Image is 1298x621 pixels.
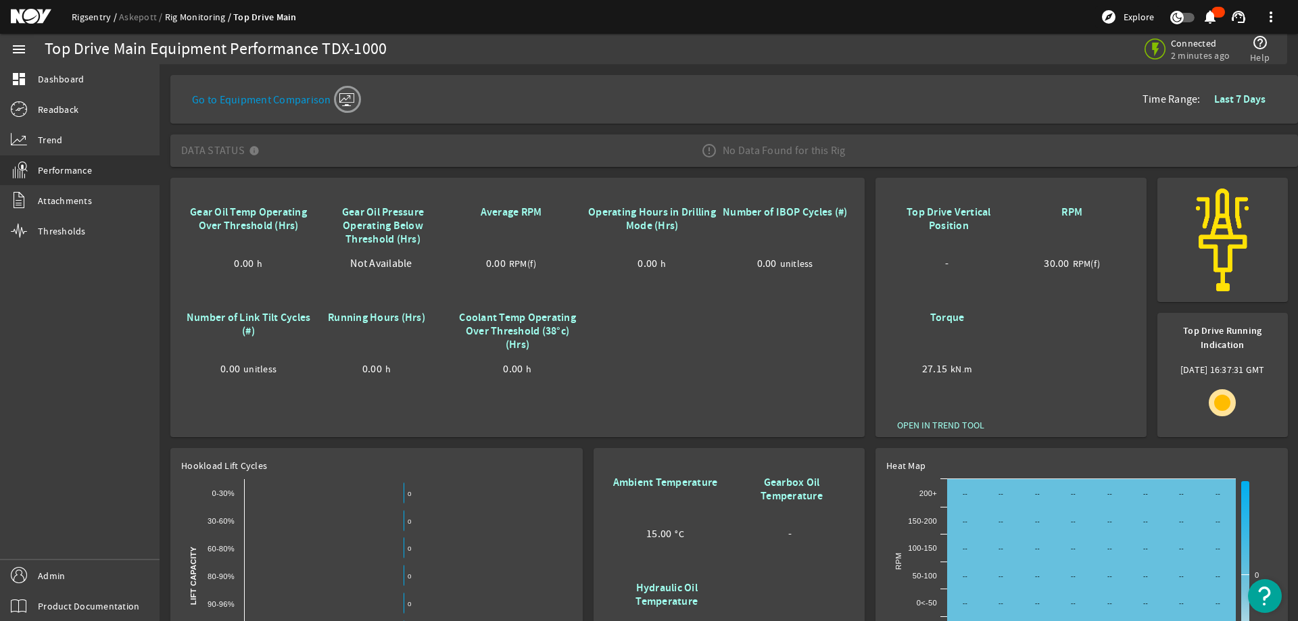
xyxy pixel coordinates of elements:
text: 0 [408,572,412,580]
mat-icon: notifications [1202,9,1218,25]
text: RPM [894,553,903,570]
text: -- [1107,545,1112,552]
mat-icon: menu [11,41,27,57]
div: No Data Found for this Rig [690,132,857,170]
span: - [945,257,948,270]
b: Torque [930,310,965,324]
text: 0 [408,545,412,552]
text: -- [1071,599,1076,607]
span: °C [675,527,684,541]
text: -- [1071,518,1076,525]
text: 0 [408,600,412,607]
text: -- [1216,490,1220,497]
b: Gear Oil Pressure Operating Below Threshold (Hrs) [342,205,424,246]
text: -- [963,490,967,497]
text: -- [1107,599,1112,607]
a: Top Drive Main [233,11,297,24]
text: -- [1107,490,1112,497]
span: Product Documentation [38,599,139,613]
text: 50-100 [913,572,937,580]
text: -- [1143,490,1148,497]
b: Running Hours (Hrs) [328,310,425,324]
text: -- [1179,545,1184,552]
span: Admin [38,569,65,582]
span: RPM(f) [1073,257,1101,270]
text: -- [999,490,1003,497]
text: -- [1143,599,1148,607]
b: Operating Hours in Drilling Mode (Hrs) [588,205,716,232]
button: Explore [1095,6,1159,28]
button: more_vert [1255,1,1287,33]
button: Last 7 Days [1203,87,1276,111]
text: -- [1179,490,1184,497]
text: -- [999,599,1003,607]
span: 0.00 [757,257,777,270]
text: 0 [408,518,412,525]
button: Open Resource Center [1248,579,1282,613]
span: Thresholds [38,224,86,238]
b: Last 7 Days [1214,92,1266,106]
text: 60-80% [208,545,235,553]
a: Rig Monitoring [165,11,233,23]
b: Top Drive Running Indication [1183,324,1261,351]
text: -- [1035,545,1040,552]
b: Gearbox Oil Temperature [761,475,823,503]
text: -- [963,518,967,525]
span: Trend [38,133,62,147]
span: RPM(f) [509,257,537,270]
span: 15.00 [646,527,671,541]
span: Heat Map [886,459,926,472]
text: -- [963,572,967,580]
b: Ambient Temperature [613,475,718,489]
span: Not Available [350,257,412,270]
text: -- [1071,545,1076,552]
div: Time Range: [1143,87,1287,111]
text: 150-200 [908,517,937,525]
text: -- [1216,545,1220,552]
text: 0<-50 [917,599,937,607]
text: 0-30% [212,489,235,497]
mat-icon: explore [1101,9,1117,25]
text: 100-150 [908,544,937,552]
text: -- [1107,518,1112,525]
text: -- [1107,572,1112,580]
span: Readback [38,103,78,116]
button: OPEN IN TREND TOOL [886,413,995,437]
span: OPEN IN TREND TOOL [897,418,984,432]
text: 80-90% [208,572,235,580]
text: -- [1071,490,1076,497]
text: 200+ [919,489,937,497]
mat-icon: support_agent [1230,9,1247,25]
span: Dashboard [38,72,84,86]
span: h [257,257,262,270]
text: 0 [408,490,412,497]
text: -- [1216,599,1220,607]
text: 0 [1255,571,1259,579]
b: Top Drive Vertical Position [907,205,991,232]
text: -- [1179,518,1184,525]
span: Performance [38,164,92,177]
text: -- [963,599,967,607]
b: Average RPM [481,205,542,219]
mat-panel-title: Data Status [181,132,265,170]
span: Help [1250,51,1270,64]
span: h [526,362,531,376]
mat-expansion-panel-header: Data StatusNo Data Found for this Rig [170,134,1298,167]
text: -- [963,545,967,552]
text: -- [999,545,1003,552]
a: Askepott [119,11,165,23]
mat-icon: help_outline [1252,34,1268,51]
span: [DATE] 16:37:31 GMT [1180,363,1265,378]
text: -- [999,518,1003,525]
text: -- [1216,572,1220,580]
span: - [788,527,792,541]
span: Attachments [38,194,92,207]
span: Explore [1124,10,1154,24]
span: kN.m [951,362,972,376]
span: Connected [1171,37,1230,49]
text: -- [1143,545,1148,552]
b: Number of Link Tilt Cycles (#) [187,310,311,338]
text: -- [1035,599,1040,607]
span: 0.00 [362,362,382,376]
text: 30-60% [208,517,235,525]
